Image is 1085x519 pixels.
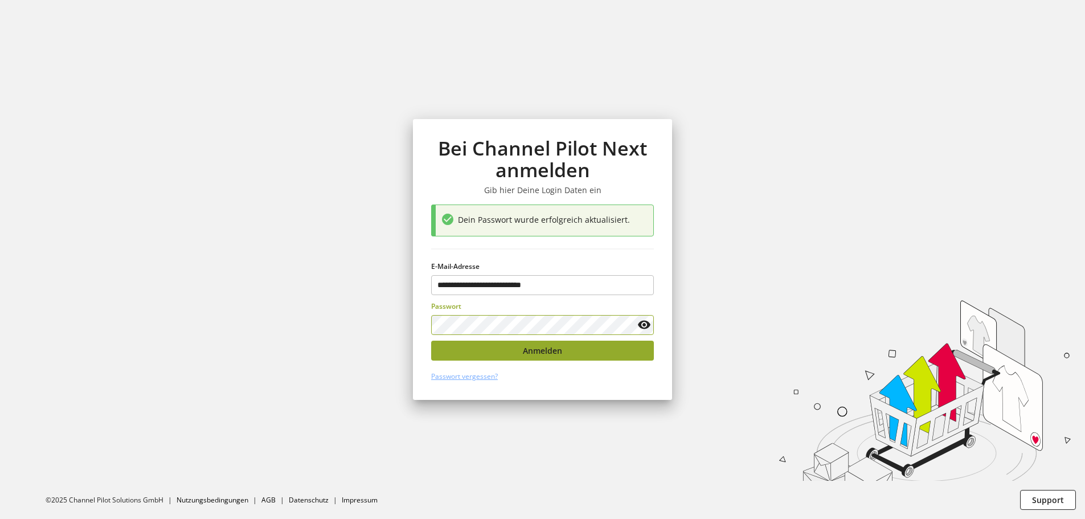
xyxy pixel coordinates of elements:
[1020,490,1076,510] button: Support
[431,301,461,311] span: Passwort
[523,345,562,357] span: Anmelden
[620,318,634,332] keeper-lock: Open Keeper Popup
[431,341,654,361] button: Anmelden
[261,495,276,505] a: AGB
[431,261,480,271] span: E-Mail-Adresse
[458,214,648,228] div: Dein Passwort wurde erfolgreich aktualisiert.
[289,495,329,505] a: Datenschutz
[342,495,378,505] a: Impressum
[1032,494,1064,506] span: Support
[635,279,649,292] keeper-lock: Open Keeper Popup
[431,137,654,181] h1: Bei Channel Pilot Next anmelden
[431,371,498,381] a: Passwort vergessen?
[46,495,177,505] li: ©2025 Channel Pilot Solutions GmbH
[431,185,654,195] h3: Gib hier Deine Login Daten ein
[177,495,248,505] a: Nutzungsbedingungen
